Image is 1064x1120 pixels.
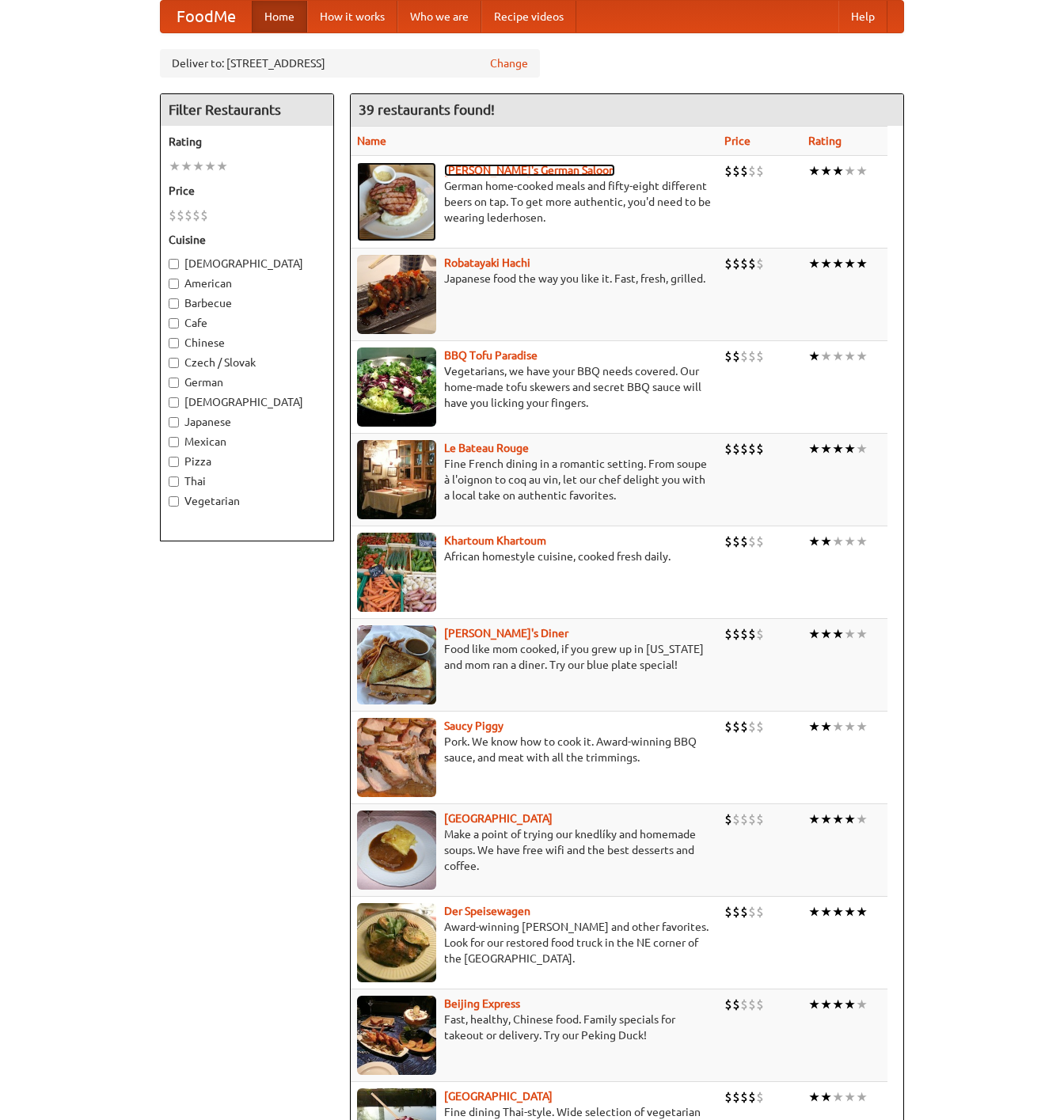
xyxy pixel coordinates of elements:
li: ★ [844,996,856,1013]
li: $ [748,996,756,1013]
input: [DEMOGRAPHIC_DATA] [169,397,179,408]
a: BBQ Tofu Paradise [444,349,538,362]
li: ★ [832,347,844,365]
li: $ [724,996,732,1013]
img: czechpoint.jpg [357,811,436,890]
li: ★ [844,533,856,550]
img: bateaurouge.jpg [357,440,436,519]
a: Der Speisewagen [444,905,530,917]
input: Barbecue [169,298,179,309]
li: ★ [856,625,868,643]
li: ★ [808,347,820,365]
input: Cafe [169,318,179,328]
label: Pizza [169,454,325,469]
label: Cafe [169,315,325,331]
div: Deliver to: [STREET_ADDRESS] [160,49,540,78]
a: [GEOGRAPHIC_DATA] [444,1090,553,1103]
li: ★ [856,811,868,828]
li: $ [732,718,740,735]
li: $ [748,255,756,272]
li: ★ [820,255,832,272]
li: $ [724,718,732,735]
a: [PERSON_NAME]'s Diner [444,627,568,640]
li: $ [732,996,740,1013]
li: ★ [180,158,192,175]
li: $ [724,255,732,272]
li: $ [732,1088,740,1106]
li: $ [732,440,740,457]
li: ★ [820,440,832,457]
li: ★ [820,996,832,1013]
a: Price [724,135,750,147]
a: Beijing Express [444,997,520,1010]
a: Rating [808,135,842,147]
li: $ [740,903,748,921]
li: $ [740,255,748,272]
li: ★ [832,440,844,457]
li: $ [724,533,732,550]
li: ★ [856,347,868,365]
li: $ [748,1088,756,1106]
a: [GEOGRAPHIC_DATA] [444,812,553,825]
li: $ [740,347,748,365]
li: ★ [856,718,868,735]
label: Barbecue [169,295,325,311]
li: ★ [820,903,832,921]
li: $ [732,255,740,272]
input: Vegetarian [169,496,179,507]
label: Vegetarian [169,493,325,509]
li: ★ [216,158,228,175]
li: $ [740,996,748,1013]
li: $ [756,347,764,365]
h4: Filter Restaurants [161,94,333,126]
li: ★ [856,255,868,272]
li: ★ [820,533,832,550]
li: $ [756,625,764,643]
li: ★ [844,903,856,921]
li: ★ [808,718,820,735]
h5: Cuisine [169,232,325,248]
li: ★ [820,811,832,828]
li: $ [200,207,208,224]
li: $ [169,207,177,224]
li: $ [756,162,764,180]
li: $ [756,255,764,272]
li: ★ [169,158,180,175]
li: $ [177,207,184,224]
li: ★ [808,811,820,828]
li: ★ [844,347,856,365]
input: Mexican [169,437,179,447]
li: $ [748,533,756,550]
a: Robatayaki Hachi [444,256,530,269]
li: $ [748,811,756,828]
input: Chinese [169,338,179,348]
li: ★ [820,347,832,365]
a: Saucy Piggy [444,719,503,732]
li: ★ [844,255,856,272]
p: Japanese food the way you like it. Fast, fresh, grilled. [357,271,712,287]
li: ★ [808,903,820,921]
p: Award-winning [PERSON_NAME] and other favorites. Look for our restored food truck in the NE corne... [357,919,712,966]
li: $ [748,440,756,457]
img: tofuparadise.jpg [357,347,436,427]
li: ★ [844,625,856,643]
li: $ [724,1088,732,1106]
img: beijing.jpg [357,996,436,1075]
a: How it works [307,1,397,32]
h5: Price [169,183,325,199]
li: ★ [204,158,216,175]
a: Help [838,1,887,32]
li: $ [732,903,740,921]
li: $ [756,718,764,735]
ng-pluralize: 39 restaurants found! [359,102,495,117]
li: ★ [192,158,204,175]
li: $ [748,625,756,643]
li: $ [732,625,740,643]
li: ★ [856,903,868,921]
a: Home [252,1,307,32]
li: $ [740,162,748,180]
li: ★ [832,625,844,643]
